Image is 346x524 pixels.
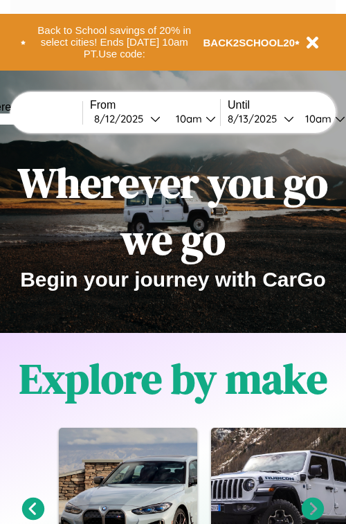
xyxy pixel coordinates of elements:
b: BACK2SCHOOL20 [203,37,295,48]
label: From [90,99,220,111]
button: 10am [165,111,220,126]
h1: Explore by make [19,350,327,407]
div: 10am [169,112,206,125]
div: 10am [298,112,335,125]
button: Back to School savings of 20% in select cities! Ends [DATE] 10am PT.Use code: [26,21,203,64]
div: 8 / 12 / 2025 [94,112,150,125]
div: 8 / 13 / 2025 [228,112,284,125]
button: 8/12/2025 [90,111,165,126]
